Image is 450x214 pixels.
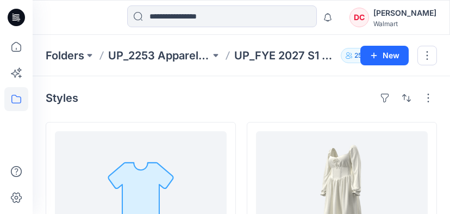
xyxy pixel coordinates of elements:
button: New [360,46,409,65]
a: Folders [46,48,84,63]
a: UP_2253 Apparel D34 YA Bottoms [108,48,210,63]
h4: Styles [46,91,78,105]
div: Walmart [373,20,436,28]
p: UP_FYE 2027 S1 2253 YA Bottoms [234,48,336,63]
button: 25 [341,48,376,63]
div: DC [349,8,369,27]
div: [PERSON_NAME] [373,7,436,20]
p: 25 [354,50,362,62]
